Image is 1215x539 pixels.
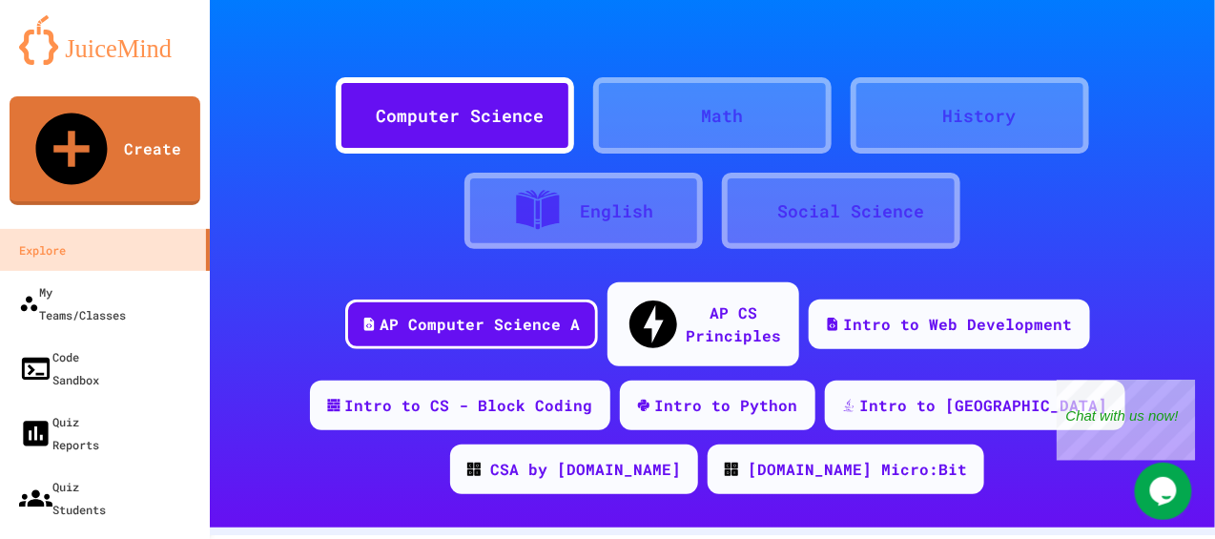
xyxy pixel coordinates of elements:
div: Intro to Web Development [844,313,1073,336]
div: Intro to [GEOGRAPHIC_DATA] [860,394,1108,417]
div: [DOMAIN_NAME] Micro:Bit [748,458,967,481]
div: Intro to Python [655,394,798,417]
div: Social Science [777,198,924,224]
div: Intro to CS - Block Coding [345,394,593,417]
iframe: chat widget [1057,380,1196,461]
div: Quiz Students [19,475,106,521]
div: AP Computer Science A [381,313,581,336]
div: Math [701,103,743,129]
div: CSA by [DOMAIN_NAME] [490,458,681,481]
a: Create [10,96,200,205]
img: CODE_logo_RGB.png [467,463,481,476]
div: Computer Science [376,103,544,129]
div: Code Sandbox [19,345,99,391]
img: logo-orange.svg [19,15,191,65]
div: English [581,198,654,224]
div: Quiz Reports [19,410,99,456]
div: History [943,103,1017,129]
div: AP CS Principles [687,301,782,347]
div: Explore [19,238,66,261]
iframe: chat widget [1135,463,1196,520]
img: CODE_logo_RGB.png [725,463,738,476]
div: My Teams/Classes [19,280,126,326]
